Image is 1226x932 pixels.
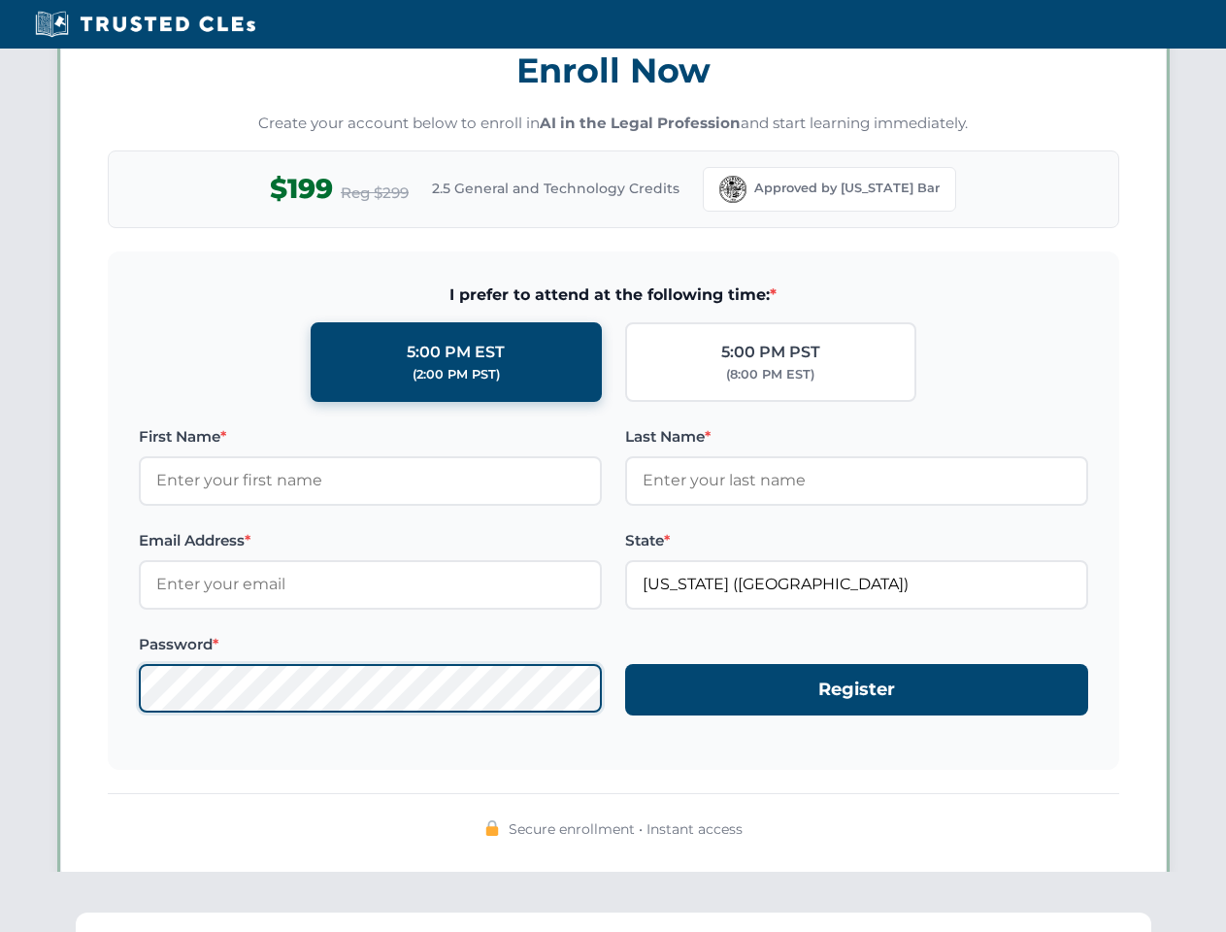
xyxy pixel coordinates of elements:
[432,178,679,199] span: 2.5 General and Technology Credits
[625,560,1088,609] input: Florida (FL)
[625,425,1088,449] label: Last Name
[509,818,743,840] span: Secure enrollment • Instant access
[139,283,1088,308] span: I prefer to attend at the following time:
[625,664,1088,716] button: Register
[726,365,814,384] div: (8:00 PM EST)
[540,114,741,132] strong: AI in the Legal Profession
[270,167,333,211] span: $199
[407,340,505,365] div: 5:00 PM EST
[625,456,1088,505] input: Enter your last name
[721,340,820,365] div: 5:00 PM PST
[139,456,602,505] input: Enter your first name
[108,113,1119,135] p: Create your account below to enroll in and start learning immediately.
[625,529,1088,552] label: State
[29,10,261,39] img: Trusted CLEs
[139,529,602,552] label: Email Address
[108,40,1119,101] h3: Enroll Now
[139,633,602,656] label: Password
[484,820,500,836] img: 🔒
[139,425,602,449] label: First Name
[719,176,746,203] img: Florida Bar
[754,179,940,198] span: Approved by [US_STATE] Bar
[341,182,409,205] span: Reg $299
[139,560,602,609] input: Enter your email
[413,365,500,384] div: (2:00 PM PST)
